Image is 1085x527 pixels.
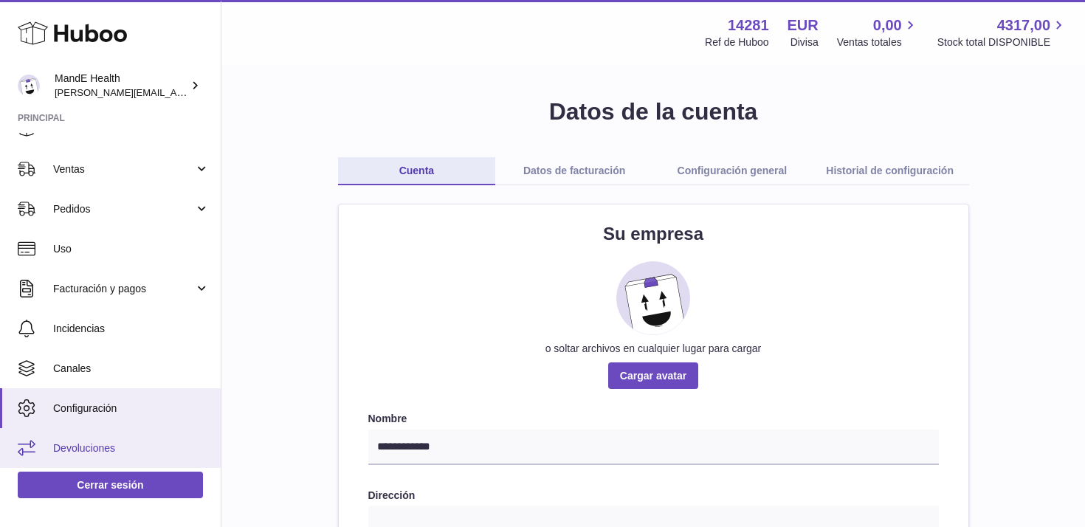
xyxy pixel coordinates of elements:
[53,282,194,296] span: Facturación y pagos
[368,342,939,356] div: o soltar archivos en cualquier lugar para cargar
[837,35,919,49] span: Ventas totales
[705,35,768,49] div: Ref de Huboo
[811,157,969,185] a: Historial de configuración
[608,362,698,389] span: Cargar avatar
[53,362,210,376] span: Canales
[790,35,819,49] div: Divisa
[837,15,919,49] a: 0,00 Ventas totales
[616,261,690,335] img: placeholder_image.svg
[55,86,375,98] span: [PERSON_NAME][EMAIL_ADDRESS][PERSON_NAME][DOMAIN_NAME]
[788,15,819,35] strong: EUR
[18,75,40,97] img: luis.mendieta@mandehealth.com
[653,157,811,185] a: Configuración general
[55,72,187,100] div: MandE Health
[245,96,1061,128] h1: Datos de la cuenta
[997,15,1050,35] span: 4317,00
[53,441,210,455] span: Devoluciones
[937,15,1067,49] a: 4317,00 Stock total DISPONIBLE
[338,157,496,185] a: Cuenta
[728,15,769,35] strong: 14281
[368,222,939,246] h2: Su empresa
[368,412,939,426] label: Nombre
[873,15,902,35] span: 0,00
[937,35,1067,49] span: Stock total DISPONIBLE
[53,242,210,256] span: Uso
[368,489,939,503] label: Dirección
[53,202,194,216] span: Pedidos
[53,162,194,176] span: Ventas
[495,157,653,185] a: Datos de facturación
[18,472,203,498] a: Cerrar sesión
[53,402,210,416] span: Configuración
[53,322,210,336] span: Incidencias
